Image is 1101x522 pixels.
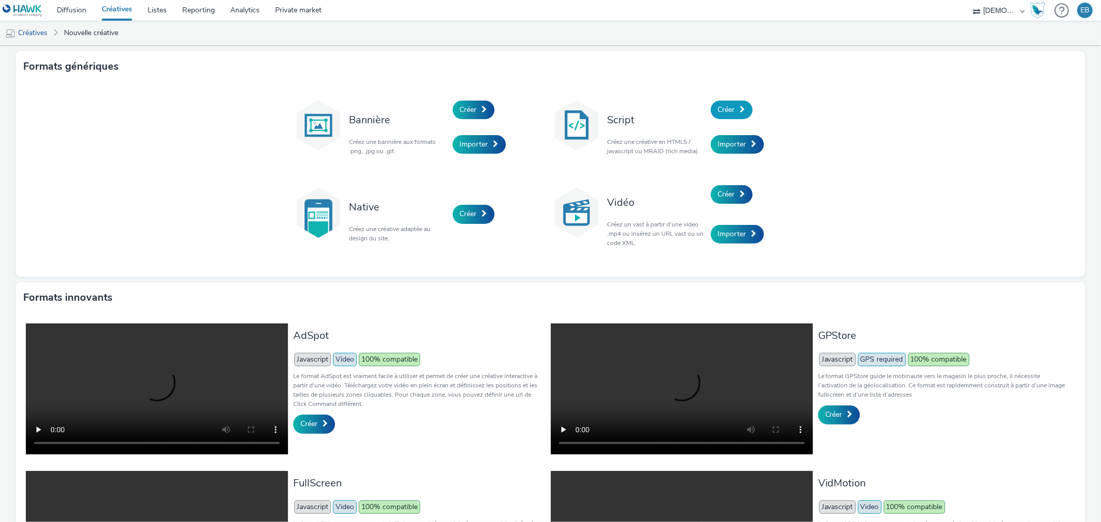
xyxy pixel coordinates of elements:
[711,185,753,204] a: Créer
[608,137,706,156] p: Créez une créative en HTML5 / javascript ou MRAID (rich media).
[608,113,706,127] h3: Script
[1030,2,1045,19] img: Hawk Academy
[349,113,448,127] h3: Bannière
[23,59,119,74] h3: Formats génériques
[293,187,344,238] img: native.svg
[1081,3,1090,18] div: EB
[294,353,331,366] span: Javascript
[858,500,882,514] span: Video
[718,105,735,115] span: Créer
[718,189,735,199] span: Créer
[453,205,494,223] a: Créer
[453,135,506,154] a: Importer
[3,4,42,17] img: undefined Logo
[59,21,123,45] a: Nouvelle créative
[359,353,420,366] span: 100% compatible
[293,100,344,151] img: banner.svg
[718,229,746,239] span: Importer
[460,209,477,219] span: Créer
[718,139,746,149] span: Importer
[349,137,448,156] p: Créez une bannière aux formats .png, .jpg ou .gif.
[293,371,545,409] p: Le format AdSpot est vraiment facile à utiliser et permet de créer une créative interactive à par...
[858,353,906,366] span: GPS required
[711,225,764,243] a: Importer
[818,405,860,424] a: Créer
[359,500,420,514] span: 100% compatible
[819,353,856,366] span: Javascript
[608,220,706,248] p: Créez un vast à partir d'une video .mp4 ou insérez un URL vast ou un code XML.
[1030,2,1049,19] a: Hawk Academy
[819,500,856,514] span: Javascript
[711,135,764,154] a: Importer
[551,187,602,238] img: video.svg
[333,353,357,366] span: Video
[293,329,545,342] h3: AdSpot
[293,476,545,490] h3: FullScreen
[818,476,1070,490] h3: VidMotion
[293,415,335,433] a: Créer
[333,500,357,514] span: Video
[460,139,488,149] span: Importer
[349,200,448,214] h3: Native
[908,353,969,366] span: 100% compatible
[711,101,753,119] a: Créer
[551,100,602,151] img: code.svg
[5,28,15,39] img: mobile
[825,410,842,419] span: Créer
[884,500,945,514] span: 100% compatible
[818,371,1070,399] p: Le format GPStore guide le mobinaute vers le magasin le plus proche, il nécessite l’activation de...
[300,419,317,429] span: Créer
[608,195,706,209] h3: Vidéo
[23,290,113,305] h3: Formats innovants
[294,500,331,514] span: Javascript
[818,329,1070,342] h3: GPStore
[460,105,477,115] span: Créer
[349,224,448,243] p: Créez une créative adaptée au design du site.
[453,101,494,119] a: Créer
